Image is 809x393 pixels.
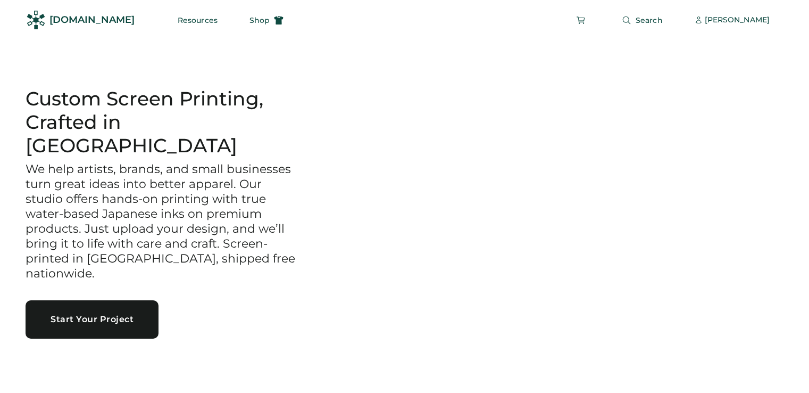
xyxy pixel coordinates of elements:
[237,10,296,31] button: Shop
[609,10,675,31] button: Search
[27,11,45,29] img: Rendered Logo - Screens
[26,162,298,281] h3: We help artists, brands, and small businesses turn great ideas into better apparel. Our studio of...
[249,17,270,24] span: Shop
[26,87,298,158] h1: Custom Screen Printing, Crafted in [GEOGRAPHIC_DATA]
[26,300,159,339] button: Start Your Project
[49,13,135,27] div: [DOMAIN_NAME]
[705,15,770,26] div: [PERSON_NAME]
[165,10,230,31] button: Resources
[636,17,663,24] span: Search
